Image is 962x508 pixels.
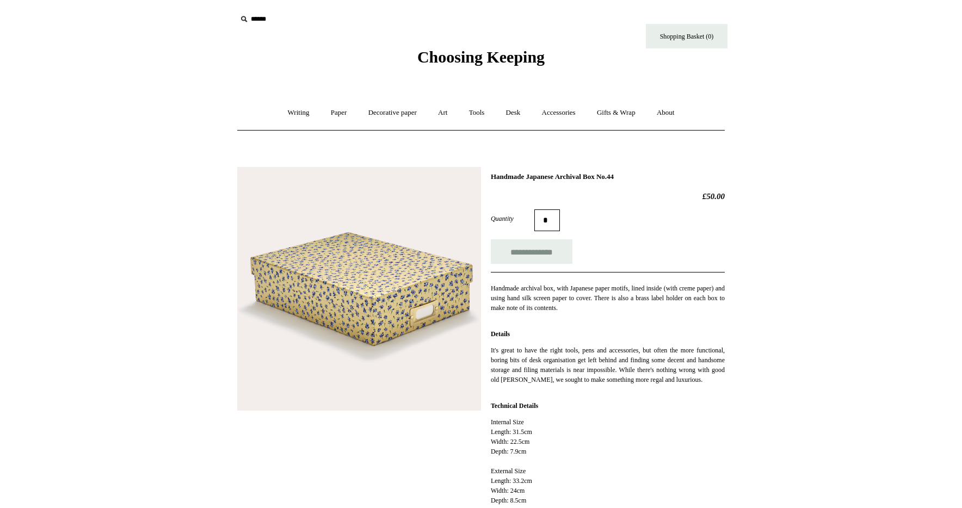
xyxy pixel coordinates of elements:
[646,24,727,48] a: Shopping Basket (0)
[647,98,684,127] a: About
[491,191,725,201] h2: £50.00
[491,283,725,313] p: Handmade archival box, with Japanese paper motifs, lined inside (with creme paper) and using hand...
[532,98,585,127] a: Accessories
[491,330,510,338] strong: Details
[491,172,725,181] h1: Handmade Japanese Archival Box No.44
[491,345,725,385] p: It's great to have the right tools, pens and accessories, but often the more functional, boring b...
[496,98,531,127] a: Desk
[417,48,545,66] span: Choosing Keeping
[491,214,534,224] label: Quantity
[491,402,538,410] strong: Technical Details
[278,98,319,127] a: Writing
[237,167,481,411] img: Handmade Japanese Archival Box No.44
[587,98,645,127] a: Gifts & Wrap
[359,98,427,127] a: Decorative paper
[321,98,357,127] a: Paper
[459,98,495,127] a: Tools
[417,57,545,64] a: Choosing Keeping
[428,98,457,127] a: Art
